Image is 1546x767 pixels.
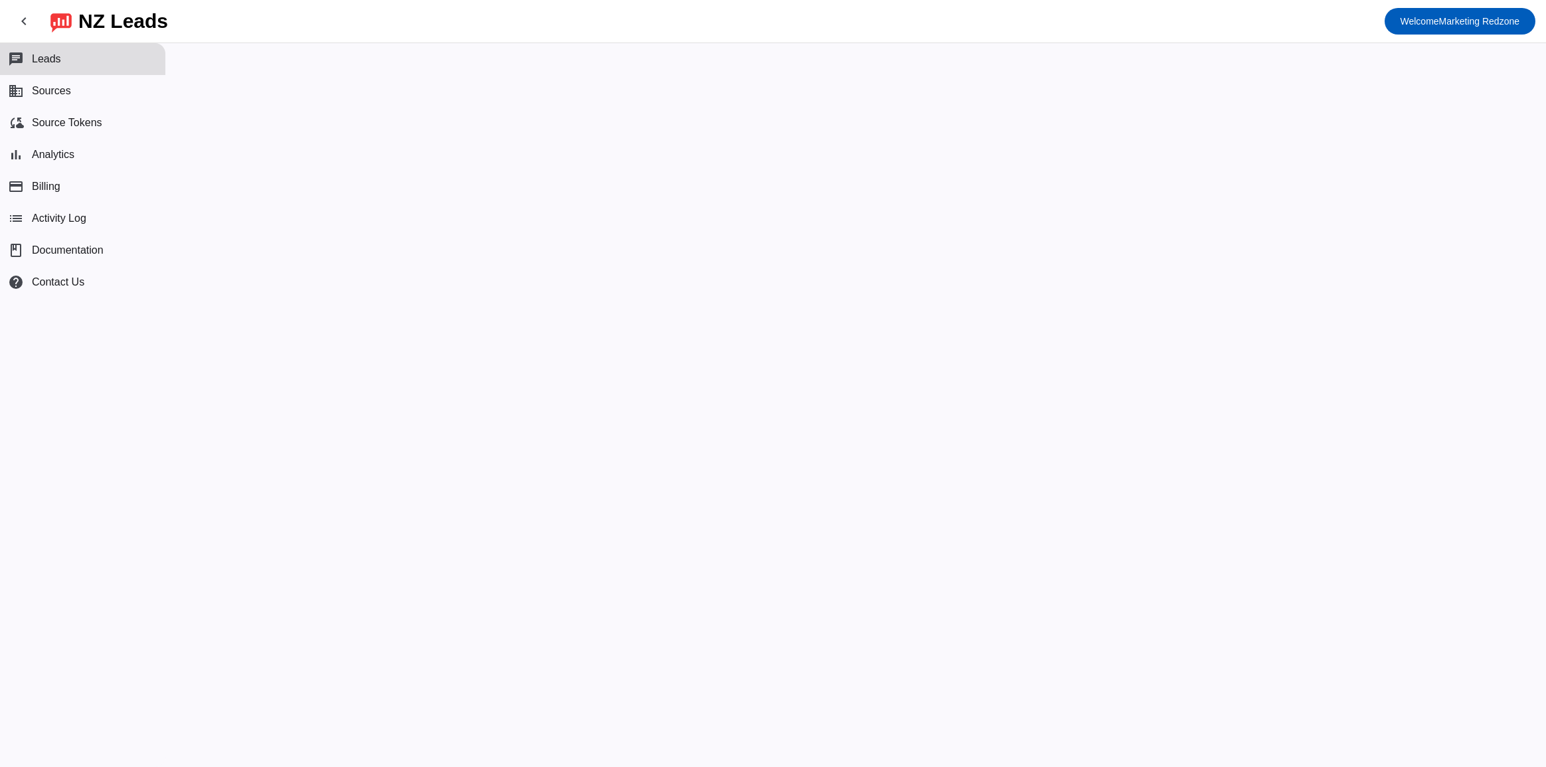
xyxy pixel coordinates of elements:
span: Billing [32,181,60,193]
mat-icon: bar_chart [8,147,24,163]
mat-icon: help [8,274,24,290]
mat-icon: chat [8,51,24,67]
mat-icon: cloud_sync [8,115,24,131]
mat-icon: list [8,211,24,226]
span: Welcome [1401,16,1439,27]
button: WelcomeMarketing Redzone [1385,8,1536,35]
span: Documentation [32,244,104,256]
div: NZ Leads [78,12,168,31]
span: Contact Us [32,276,84,288]
mat-icon: business [8,83,24,99]
span: Leads [32,53,61,65]
img: logo [50,10,72,33]
span: Marketing Redzone [1401,12,1520,31]
span: Activity Log [32,213,86,224]
mat-icon: payment [8,179,24,195]
span: book [8,242,24,258]
span: Source Tokens [32,117,102,129]
span: Analytics [32,149,74,161]
span: Sources [32,85,71,97]
mat-icon: chevron_left [16,13,32,29]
